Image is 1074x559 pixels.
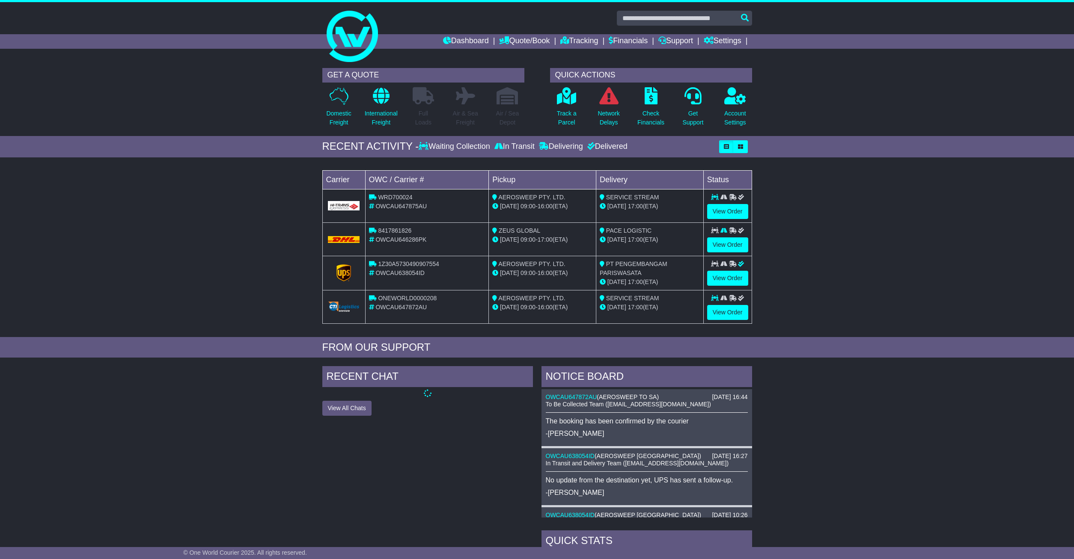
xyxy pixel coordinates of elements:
[378,295,437,302] span: ONEWORLD0000208
[538,203,553,210] span: 16:00
[637,109,664,127] p: Check Financials
[628,304,643,311] span: 17:00
[492,269,592,278] div: - (ETA)
[538,304,553,311] span: 16:00
[606,227,652,234] span: PACE LOGISTIC
[682,109,703,127] p: Get Support
[326,109,351,127] p: Domestic Freight
[378,194,412,201] span: WRD700024
[521,304,536,311] span: 09:00
[724,109,746,127] p: Account Settings
[538,269,553,276] span: 16:00
[607,304,626,311] span: [DATE]
[546,429,748,438] p: -[PERSON_NAME]
[492,202,592,211] div: - (ETA)
[707,305,748,320] a: View Order
[600,278,700,287] div: (ETA)
[183,549,307,556] span: © One World Courier 2025. All rights reserved.
[609,34,648,49] a: Financials
[521,236,536,243] span: 09:00
[365,109,398,127] p: International Freight
[375,236,426,243] span: OWCAU646286PK
[596,170,703,189] td: Delivery
[322,140,419,153] div: RECENT ACTIVITY -
[538,236,553,243] span: 17:00
[682,87,704,132] a: GetSupport
[499,227,540,234] span: ZEUS GLOBAL
[599,393,657,400] span: AEROSWEEP TO SA
[498,260,565,267] span: AEROSWEEP PTY. LTD.
[707,237,748,252] a: View Order
[492,303,592,312] div: - (ETA)
[378,227,411,234] span: 8417861826
[600,260,667,276] span: PT PENGEMBANGAM PARISWASATA
[546,460,729,467] span: In Transit and Delivery Team ([EMAIL_ADDRESS][DOMAIN_NAME])
[546,393,597,400] a: OWCAU647872AU
[597,453,699,459] span: AEROSWEEP [GEOGRAPHIC_DATA]
[413,109,434,127] p: Full Loads
[585,142,628,151] div: Delivered
[500,304,519,311] span: [DATE]
[496,109,519,127] p: Air / Sea Depot
[546,476,748,484] p: No update from the destination yet, UPS has sent a follow-up.
[556,87,577,132] a: Track aParcel
[546,453,748,460] div: ( )
[322,341,752,354] div: FROM OUR SUPPORT
[712,393,747,401] div: [DATE] 16:44
[606,295,659,302] span: SERVICE STREAM
[600,303,700,312] div: (ETA)
[712,453,747,460] div: [DATE] 16:27
[375,304,427,311] span: OWCAU647872AU
[546,453,595,459] a: OWCAU638054ID
[550,68,752,83] div: QUICK ACTIONS
[328,302,360,312] img: GetCarrierServiceLogo
[419,142,492,151] div: Waiting Collection
[521,203,536,210] span: 09:00
[628,203,643,210] span: 17:00
[712,512,747,519] div: [DATE] 10:26
[607,278,626,285] span: [DATE]
[537,142,585,151] div: Delivering
[637,87,665,132] a: CheckFinancials
[336,264,351,281] img: GetCarrierServiceLogo
[375,203,427,210] span: OWCAU647875AU
[703,170,752,189] td: Status
[606,194,659,201] span: SERVICE STREAM
[453,109,478,127] p: Air & Sea Freight
[364,87,398,132] a: InternationalFreight
[597,87,620,132] a: NetworkDelays
[322,170,365,189] td: Carrier
[598,109,619,127] p: Network Delays
[365,170,489,189] td: OWC / Carrier #
[628,236,643,243] span: 17:00
[704,34,741,49] a: Settings
[378,260,439,267] span: 1Z30A5730490907554
[546,401,711,408] span: To Be Collected Team ([EMAIL_ADDRESS][DOMAIN_NAME])
[500,236,519,243] span: [DATE]
[492,235,592,244] div: - (ETA)
[328,236,360,243] img: DHL.png
[546,393,748,401] div: ( )
[328,201,360,210] img: GetCarrierServiceLogo
[546,417,748,425] p: The booking has been confirmed by the courier
[322,366,533,389] div: RECENT CHAT
[600,235,700,244] div: (ETA)
[443,34,489,49] a: Dashboard
[498,295,565,302] span: AEROSWEEP PTY. LTD.
[492,142,537,151] div: In Transit
[707,271,748,286] a: View Order
[600,202,700,211] div: (ETA)
[322,68,524,83] div: GET A QUOTE
[707,204,748,219] a: View Order
[607,236,626,243] span: [DATE]
[375,269,424,276] span: OWCAU638054ID
[489,170,596,189] td: Pickup
[557,109,577,127] p: Track a Parcel
[500,269,519,276] span: [DATE]
[521,269,536,276] span: 09:00
[546,488,748,497] p: -[PERSON_NAME]
[500,203,519,210] span: [DATE]
[658,34,693,49] a: Support
[546,512,748,519] div: ( )
[597,512,699,518] span: AEROSWEEP [GEOGRAPHIC_DATA]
